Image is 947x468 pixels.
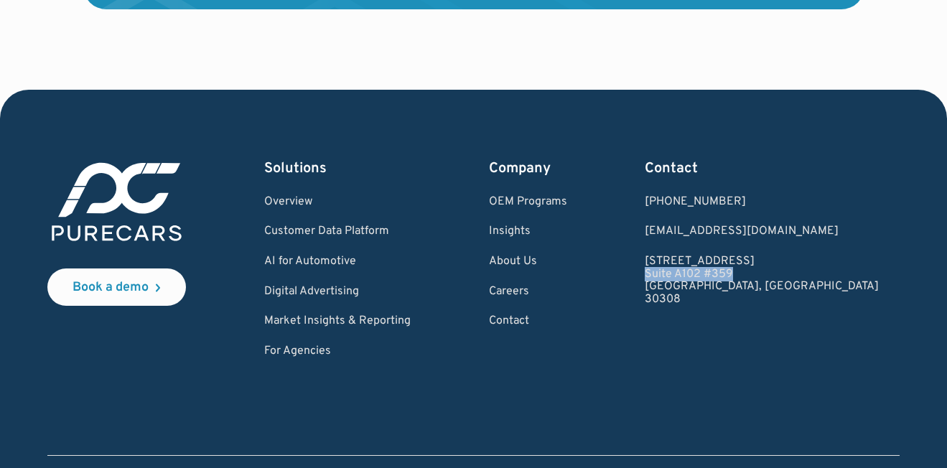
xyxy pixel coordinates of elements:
[645,196,879,209] div: [PHONE_NUMBER]
[264,256,411,268] a: AI for Automotive
[47,159,186,245] img: purecars logo
[264,315,411,328] a: Market Insights & Reporting
[264,286,411,299] a: Digital Advertising
[645,256,879,306] a: [STREET_ADDRESS]Suite A102 #359[GEOGRAPHIC_DATA], [GEOGRAPHIC_DATA]30308
[489,196,567,209] a: OEM Programs
[264,225,411,238] a: Customer Data Platform
[645,159,879,179] div: Contact
[264,159,411,179] div: Solutions
[489,225,567,238] a: Insights
[489,256,567,268] a: About Us
[47,268,186,306] a: Book a demo
[645,225,879,238] a: Email us
[489,159,567,179] div: Company
[264,345,411,358] a: For Agencies
[489,315,567,328] a: Contact
[73,281,149,294] div: Book a demo
[264,196,411,209] a: Overview
[489,286,567,299] a: Careers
